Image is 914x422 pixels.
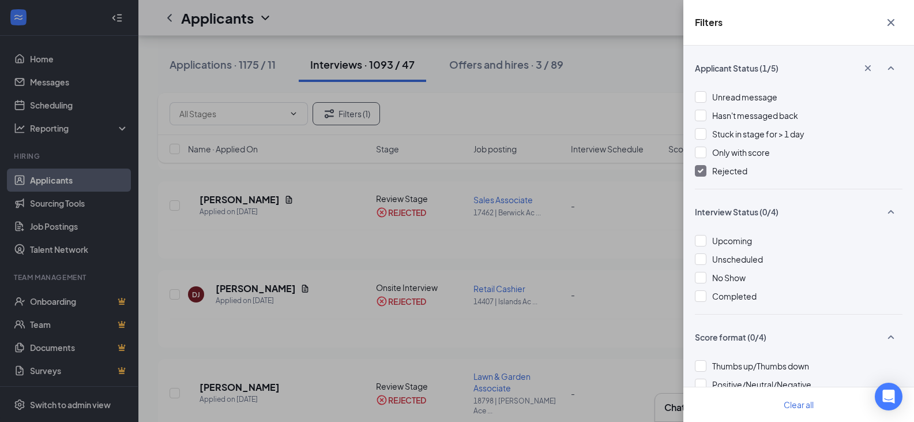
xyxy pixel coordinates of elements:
button: SmallChevronUp [879,201,902,223]
span: Thumbs up/Thumbs down [712,361,809,371]
button: Cross [879,12,902,33]
button: SmallChevronUp [879,326,902,348]
span: Interview Status (0/4) [695,206,778,218]
span: Unread message [712,92,777,102]
span: Only with score [712,147,770,158]
h5: Filters [695,16,723,29]
svg: Cross [884,16,898,29]
svg: Cross [862,62,874,74]
button: Clear all [770,393,828,416]
span: Score format (0/4) [695,331,766,343]
svg: SmallChevronUp [884,205,898,219]
span: Applicant Status (1/5) [695,62,778,74]
div: Open Intercom Messenger [875,383,902,410]
span: Upcoming [712,236,752,246]
span: Hasn't messaged back [712,110,798,121]
button: SmallChevronUp [879,57,902,79]
svg: SmallChevronUp [884,61,898,75]
span: Completed [712,291,757,301]
span: Stuck in stage for > 1 day [712,129,804,139]
span: No Show [712,272,746,283]
span: Unscheduled [712,254,763,264]
svg: SmallChevronUp [884,330,898,344]
img: checkbox [698,169,704,173]
span: Rejected [712,166,747,176]
span: Positive/Neutral/Negative [712,379,811,390]
button: Cross [856,58,879,78]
